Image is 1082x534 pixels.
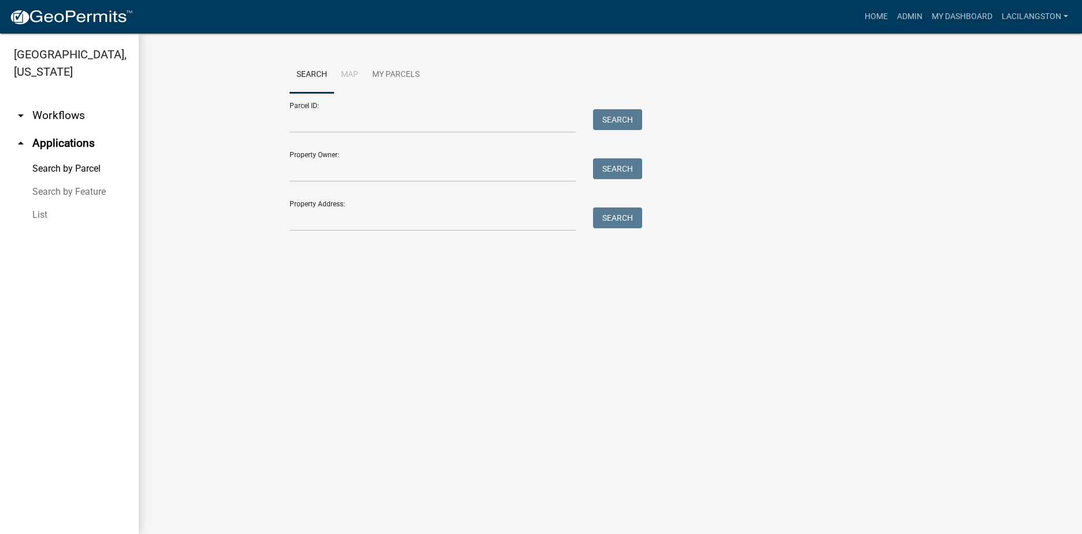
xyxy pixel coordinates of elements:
[593,109,642,130] button: Search
[997,6,1073,28] a: LaciLangston
[860,6,892,28] a: Home
[365,57,427,94] a: My Parcels
[14,136,28,150] i: arrow_drop_up
[593,158,642,179] button: Search
[892,6,927,28] a: Admin
[593,207,642,228] button: Search
[927,6,997,28] a: My Dashboard
[290,57,334,94] a: Search
[14,109,28,123] i: arrow_drop_down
